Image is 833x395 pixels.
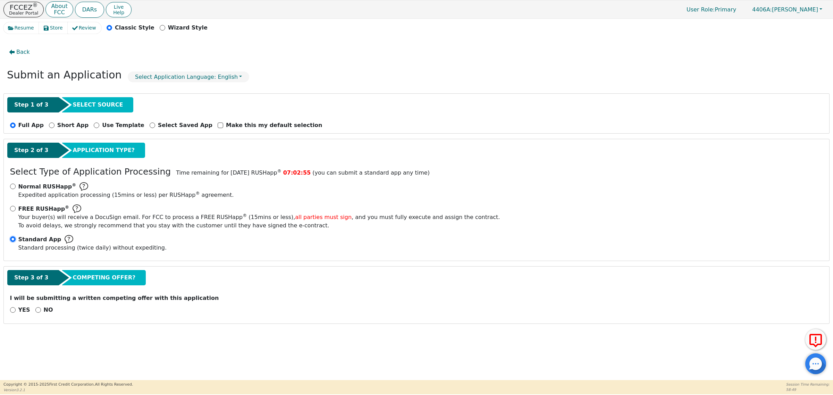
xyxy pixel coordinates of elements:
[3,387,133,393] p: Version 3.2.1
[752,6,818,13] span: [PERSON_NAME]
[18,205,69,212] span: FREE RUSHapp
[9,11,38,15] p: Dealer Portal
[106,2,132,17] button: LiveHelp
[687,6,715,13] span: User Role :
[50,24,63,32] span: Store
[51,10,67,15] p: FCC
[18,121,44,129] p: Full App
[10,294,823,302] p: I will be submitting a written competing offer with this application
[195,191,200,196] sup: ®
[168,24,208,32] p: Wizard Style
[39,22,68,34] button: Store
[3,382,133,388] p: Copyright © 2015- 2025 First Credit Corporation.
[73,204,81,213] img: Help Bubble
[79,24,96,32] span: Review
[95,382,133,387] span: All Rights Reserved.
[102,121,144,129] p: Use Template
[10,167,171,177] h3: Select Type of Application Processing
[16,48,30,56] span: Back
[18,244,167,251] span: Standard processing (twice daily) without expediting.
[65,205,69,210] sup: ®
[745,4,830,15] button: 4406A:[PERSON_NAME]
[18,183,76,190] span: Normal RUSHapp
[57,121,89,129] p: Short App
[3,44,35,60] button: Back
[14,274,48,282] span: Step 3 of 3
[295,214,352,220] span: all parties must sign
[113,4,124,10] span: Live
[226,121,322,129] p: Make this my default selection
[68,22,101,34] button: Review
[18,214,500,220] span: Your buyer(s) will receive a DocuSign email. For FCC to process a FREE RUSHapp ( 15 mins or less)...
[18,306,30,314] p: YES
[14,101,48,109] span: Step 1 of 3
[752,6,772,13] span: 4406A:
[3,2,44,17] button: FCCEZ®Dealer Portal
[277,169,281,174] sup: ®
[14,146,48,154] span: Step 2 of 3
[176,169,281,176] span: Time remaining for [DATE] RUSHapp
[51,3,67,9] p: About
[243,213,247,218] sup: ®
[786,387,830,392] p: 58:49
[18,192,234,198] span: Expedited application processing ( 15 mins or less) per RUSHapp agreement.
[65,235,73,244] img: Help Bubble
[7,69,122,81] h2: Submit an Application
[73,101,123,109] span: SELECT SOURCE
[72,183,76,187] sup: ®
[44,306,53,314] p: NO
[73,146,135,154] span: APPLICATION TYPE?
[15,24,34,32] span: Resume
[79,182,88,191] img: Help Bubble
[680,3,743,16] a: User Role:Primary
[786,382,830,387] p: Session Time Remaining:
[45,1,73,18] button: AboutFCC
[18,235,61,244] span: Standard App
[73,274,135,282] span: COMPETING OFFER?
[115,24,154,32] p: Classic Style
[283,169,311,176] span: 07:02:55
[158,121,212,129] p: Select Saved App
[9,4,38,11] p: FCCEZ
[33,2,38,8] sup: ®
[75,2,104,18] button: DARs
[3,22,39,34] button: Resume
[805,329,826,350] button: Report Error to FCC
[128,72,249,82] button: Select Application Language: English
[113,10,124,15] span: Help
[18,213,500,230] span: To avoid delays, we strongly recommend that you stay with the customer until they have signed the...
[312,169,430,176] span: (you can submit a standard app any time)
[680,3,743,16] p: Primary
